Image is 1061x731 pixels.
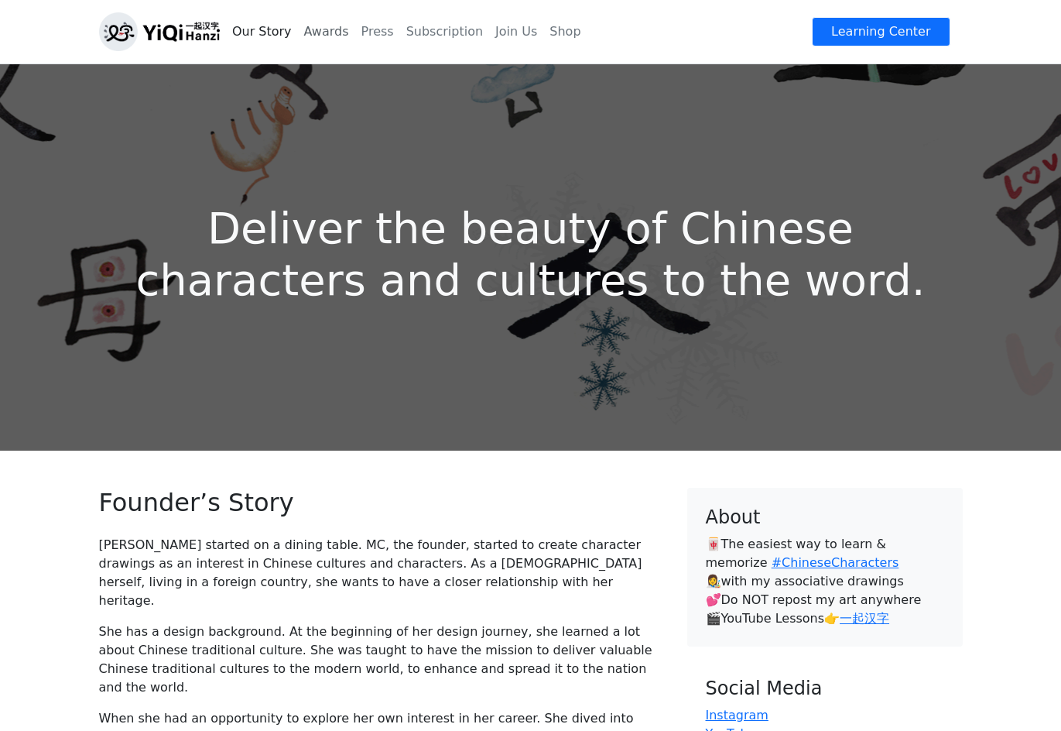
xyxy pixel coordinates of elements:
[90,202,972,306] h1: Deliver the beauty of Chinese characters and cultures to the word.
[99,12,220,51] img: logo_h.png
[706,708,768,722] a: Instagram
[706,506,944,529] h4: About
[226,16,298,47] a: Our Story
[706,572,944,591] p: 👩‍🎨with my associative drawings
[99,623,669,697] p: She has a design background. At the beginning of her design journey, she learned a lot about Chin...
[706,535,944,572] p: 🀄️The easiest way to learn & memorize
[99,536,669,610] p: [PERSON_NAME] started on a dining table. MC, the founder, started to create character drawings as...
[812,17,950,46] a: Learning Center
[706,678,944,700] h4: Social Media
[489,16,543,47] a: Join Us
[543,16,587,47] a: Shop
[706,591,944,609] p: 💕Do NOT repost my art anywhere
[772,555,899,570] a: #ChineseCharacters
[355,16,400,47] a: Press
[298,16,355,47] a: Awards
[400,16,489,47] a: Subscription
[840,611,889,626] a: 一起汉字
[706,609,944,628] p: 🎬YouTube Lessons👉
[99,488,669,517] h2: Founder’s Story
